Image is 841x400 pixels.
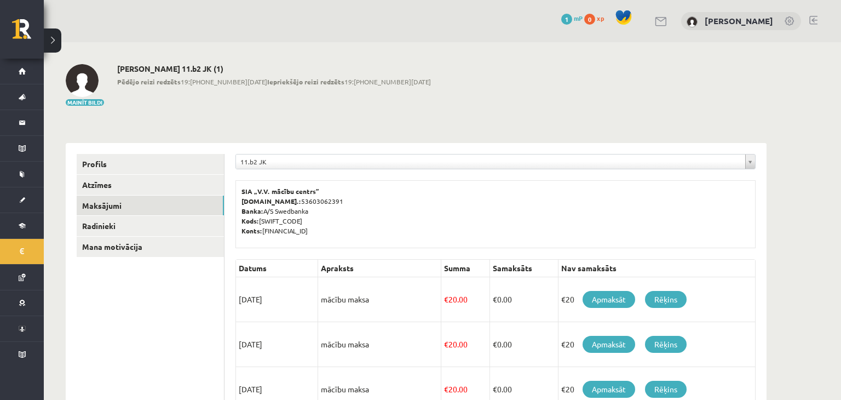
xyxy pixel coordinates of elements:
a: [PERSON_NAME] [705,15,773,26]
span: € [444,294,448,304]
a: Radinieki [77,216,224,236]
span: xp [597,14,604,22]
b: Iepriekšējo reizi redzēts [267,77,344,86]
a: 1 mP [561,14,583,22]
a: Atzīmes [77,175,224,195]
td: 0.00 [489,277,558,322]
span: 19:[PHONE_NUMBER][DATE] 19:[PHONE_NUMBER][DATE] [117,77,431,87]
td: [DATE] [236,322,318,367]
th: Datums [236,260,318,277]
b: Kods: [241,216,259,225]
a: Apmaksāt [583,291,635,308]
span: € [493,384,497,394]
p: 53603062391 A/S Swedbanka [SWIFT_CODE] [FINANCIAL_ID] [241,186,750,236]
span: 0 [584,14,595,25]
a: 0 xp [584,14,609,22]
td: 20.00 [441,277,490,322]
span: € [493,339,497,349]
img: Elizabete Melngalve [687,16,698,27]
span: 1 [561,14,572,25]
a: Rēķins [645,381,687,398]
a: Rēķins [645,291,687,308]
td: 20.00 [441,322,490,367]
a: Profils [77,154,224,174]
th: Apraksts [318,260,441,277]
td: mācību maksa [318,322,441,367]
b: Pēdējo reizi redzēts [117,77,181,86]
img: Elizabete Melngalve [66,64,99,97]
b: Banka: [241,207,263,215]
b: Konts: [241,226,262,235]
a: Apmaksāt [583,336,635,353]
td: [DATE] [236,277,318,322]
th: Samaksāts [489,260,558,277]
b: [DOMAIN_NAME].: [241,197,301,205]
span: 11.b2 JK [240,155,741,169]
h2: [PERSON_NAME] 11.b2 JK (1) [117,64,431,73]
td: €20 [558,277,755,322]
th: Nav samaksāts [558,260,755,277]
td: €20 [558,322,755,367]
td: mācību maksa [318,277,441,322]
a: Apmaksāt [583,381,635,398]
a: Rīgas 1. Tālmācības vidusskola [12,19,44,47]
span: € [493,294,497,304]
span: € [444,339,448,349]
a: Mana motivācija [77,237,224,257]
a: Maksājumi [77,196,224,216]
td: 0.00 [489,322,558,367]
b: SIA „V.V. mācību centrs” [241,187,320,196]
span: € [444,384,448,394]
a: Rēķins [645,336,687,353]
button: Mainīt bildi [66,99,104,106]
a: 11.b2 JK [236,155,755,169]
th: Summa [441,260,490,277]
span: mP [574,14,583,22]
